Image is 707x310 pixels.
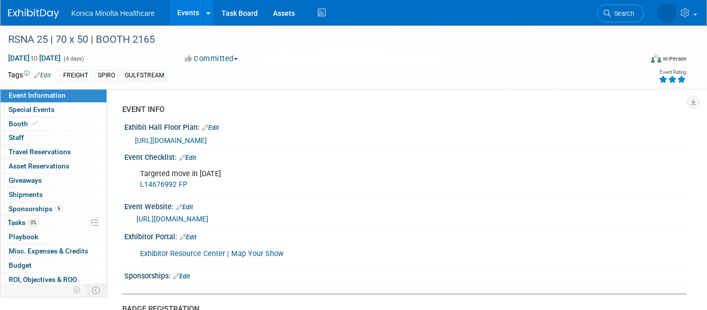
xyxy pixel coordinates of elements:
[63,55,84,62] span: (4 days)
[122,104,679,115] div: EVENT INFO
[8,9,59,19] img: ExhibitDay
[176,204,193,211] a: Edit
[586,53,687,68] div: Event Format
[611,10,634,17] span: Search
[9,247,88,255] span: Misc. Expenses & Credits
[1,202,106,216] a: Sponsorships6
[9,176,42,184] span: Giveaways
[30,54,39,62] span: to
[28,219,39,227] span: 0%
[140,180,187,189] a: L14676992 FP
[9,148,71,156] span: Travel Reservations
[140,249,284,258] a: Exhibitor Resource Center | Map Your Show
[597,5,644,22] a: Search
[181,53,242,64] button: Committed
[86,284,107,297] td: Toggle Event Tabs
[180,234,197,241] a: Edit
[9,120,40,128] span: Booth
[122,70,168,81] div: GULFSTREAM
[1,131,106,145] a: Staff
[33,121,38,126] i: Booth reservation complete
[1,230,106,244] a: Playbook
[9,275,77,284] span: ROI, Objectives & ROO
[1,145,106,159] a: Travel Reservations
[68,284,86,297] td: Personalize Event Tab Strip
[124,229,687,242] div: Exhibitor Portal:
[55,205,63,212] span: 6
[173,273,190,280] a: Edit
[202,124,219,131] a: Edit
[124,268,687,281] div: Sponsorships:
[9,261,32,269] span: Budget
[137,215,208,223] a: [URL][DOMAIN_NAME]
[9,190,43,199] span: Shipments
[9,233,38,241] span: Playbook
[9,205,63,213] span: Sponsorships
[659,70,686,75] div: Event Rating
[124,120,687,133] div: Exhibit Hall Floor Plan:
[9,91,66,99] span: Event Information
[95,70,118,81] div: SPIRO
[133,164,578,194] div: Targeted move in [DATE]
[8,218,39,227] span: Tasks
[135,136,207,145] a: [URL][DOMAIN_NAME]
[179,154,196,161] a: Edit
[124,150,687,163] div: Event Checklist:
[663,55,687,63] div: In-Person
[60,70,91,81] div: FREIGHT
[9,162,69,170] span: Asset Reservations
[8,53,61,63] span: [DATE] [DATE]
[9,133,24,142] span: Staff
[1,174,106,187] a: Giveaways
[1,188,106,202] a: Shipments
[651,54,661,63] img: Format-Inperson.png
[1,89,106,102] a: Event Information
[5,31,629,49] div: RSNA 25 | 70 x 50 | BOOTH 2165
[34,72,51,79] a: Edit
[71,9,154,17] span: Konica Minolta Healthcare
[1,259,106,272] a: Budget
[1,244,106,258] a: Misc. Expenses & Credits
[657,4,676,23] img: Annette O'Mahoney
[1,159,106,173] a: Asset Reservations
[8,70,51,81] td: Tags
[124,199,687,212] div: Event Website:
[1,273,106,287] a: ROI, Objectives & ROO
[1,117,106,131] a: Booth
[1,216,106,230] a: Tasks0%
[1,103,106,117] a: Special Events
[9,105,55,114] span: Special Events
